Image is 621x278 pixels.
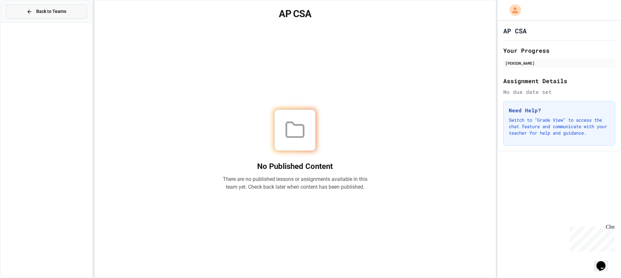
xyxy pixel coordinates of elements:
[503,88,615,96] div: No due date set
[505,60,613,66] div: [PERSON_NAME]
[503,76,615,85] h2: Assignment Details
[509,117,610,136] p: Switch to "Grade View" to access the chat feature and communicate with your teacher for help and ...
[503,46,615,55] h2: Your Progress
[594,252,615,272] iframe: chat widget
[6,5,87,18] button: Back to Teams
[223,161,367,172] h2: No Published Content
[223,175,367,191] p: There are no published lessons or assignments available in this team yet. Check back later when c...
[567,224,615,251] iframe: chat widget
[36,8,66,15] span: Back to Teams
[509,106,610,114] h3: Need Help?
[503,26,527,35] h1: AP CSA
[503,3,523,17] div: My Account
[3,3,45,41] div: Chat with us now!Close
[102,8,488,20] h1: AP CSA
